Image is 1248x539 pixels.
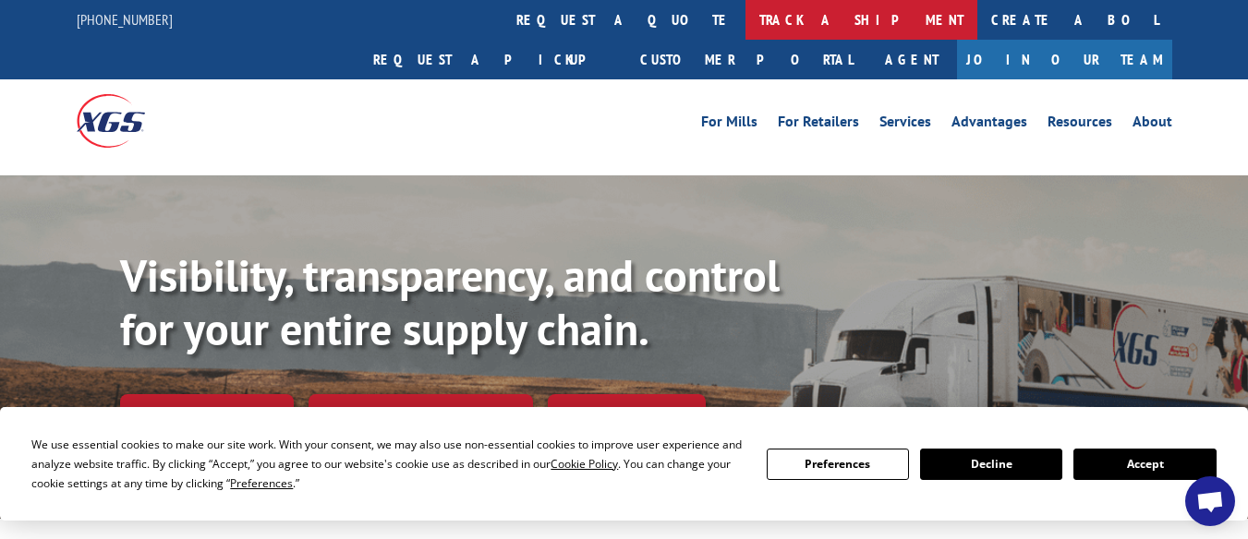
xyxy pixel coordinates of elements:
span: Preferences [230,475,293,491]
div: We use essential cookies to make our site work. With your consent, we may also use non-essential ... [31,435,744,493]
a: Services [879,114,931,135]
a: Join Our Team [957,40,1172,79]
button: Decline [920,449,1062,480]
a: Resources [1048,114,1112,135]
a: For Retailers [778,114,859,135]
a: Request a pickup [359,40,626,79]
a: Customer Portal [626,40,866,79]
b: Visibility, transparency, and control for your entire supply chain. [120,246,780,357]
a: [PHONE_NUMBER] [77,10,173,29]
a: Agent [866,40,957,79]
button: Accept [1073,449,1216,480]
a: For Mills [701,114,757,135]
div: Open chat [1185,476,1235,526]
a: Calculate transit time [309,394,533,434]
span: Cookie Policy [551,456,618,472]
a: About [1133,114,1172,135]
a: Advantages [951,114,1027,135]
button: Preferences [767,449,909,480]
a: Track shipment [120,394,294,433]
a: XGS ASSISTANT [548,394,706,434]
